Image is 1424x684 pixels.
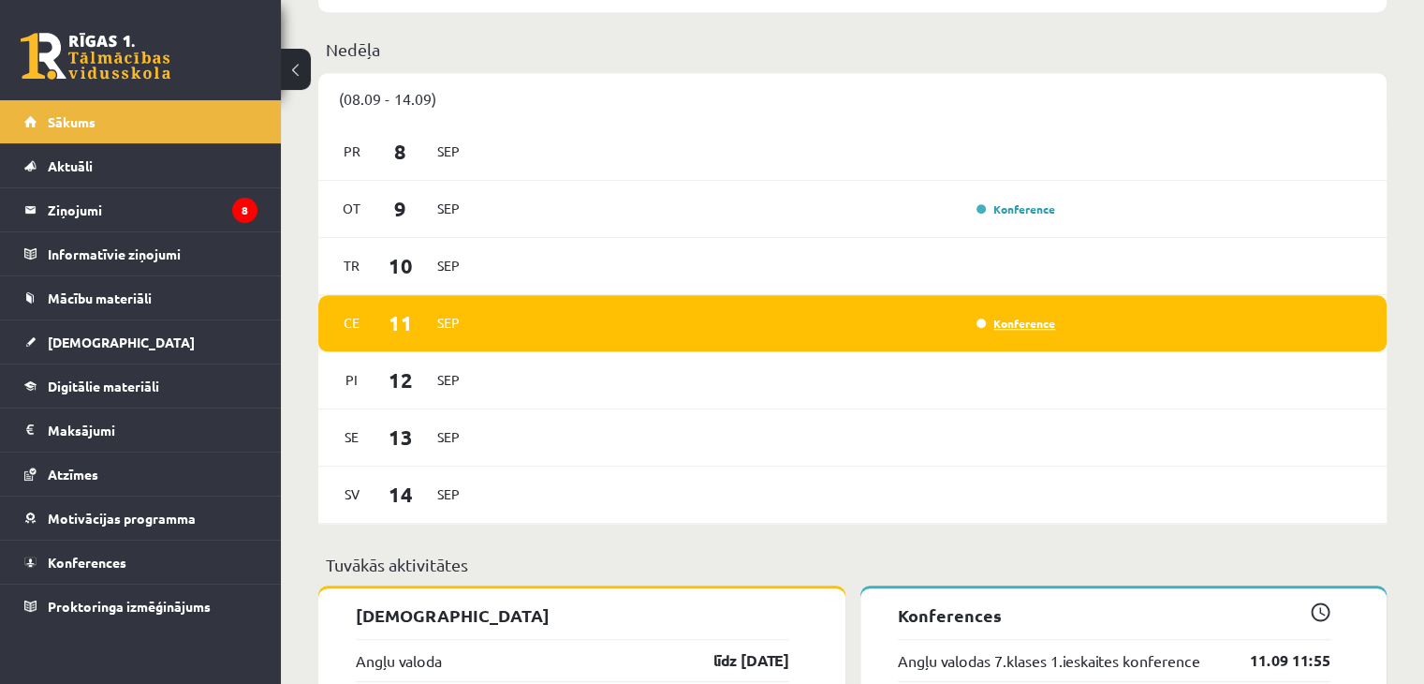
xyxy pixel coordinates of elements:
a: Konference [976,201,1055,216]
span: Proktoringa izmēģinājums [48,598,211,615]
a: Angļu valoda [356,649,442,672]
a: Digitālie materiāli [24,364,257,408]
span: Sep [429,480,468,509]
p: Tuvākās aktivitātes [326,552,1379,577]
a: Proktoringa izmēģinājums [24,585,257,628]
span: Motivācijas programma [48,510,196,527]
span: Tr [332,251,372,280]
span: Konferences [48,554,126,571]
legend: Informatīvie ziņojumi [48,232,257,275]
a: Rīgas 1. Tālmācības vidusskola [21,33,170,80]
a: Angļu valodas 7.klases 1.ieskaites konference [898,649,1200,672]
a: Konference [976,316,1055,331]
span: 11 [372,307,430,338]
a: Konferences [24,541,257,584]
a: Motivācijas programma [24,497,257,540]
a: Mācību materiāli [24,276,257,320]
span: [DEMOGRAPHIC_DATA] [48,334,195,350]
span: Ot [332,194,372,223]
p: Konferences [898,602,1331,628]
a: Sākums [24,100,257,143]
span: Sep [429,308,468,337]
span: Digitālie materiāli [48,378,159,394]
a: 11.09 11:55 [1222,649,1330,672]
span: 8 [372,136,430,167]
span: Sep [429,251,468,280]
span: Se [332,423,372,452]
span: Mācību materiāli [48,290,152,306]
a: līdz [DATE] [681,649,789,672]
span: Pr [332,137,372,166]
a: Maksājumi [24,409,257,452]
span: 9 [372,193,430,224]
span: Sv [332,480,372,509]
span: Ce [332,308,372,337]
span: Atzīmes [48,466,98,483]
span: Sep [429,194,468,223]
span: Aktuāli [48,157,93,174]
span: Sep [429,137,468,166]
p: Nedēļa [326,37,1379,62]
span: Pi [332,365,372,394]
legend: Ziņojumi [48,188,257,231]
i: 8 [232,198,257,223]
span: 14 [372,479,430,510]
legend: Maksājumi [48,409,257,452]
span: Sep [429,423,468,452]
a: Atzīmes [24,453,257,496]
a: Ziņojumi8 [24,188,257,231]
a: Informatīvie ziņojumi [24,232,257,275]
a: [DEMOGRAPHIC_DATA] [24,320,257,364]
a: Aktuāli [24,144,257,187]
div: (08.09 - 14.09) [318,73,1387,124]
span: 10 [372,250,430,281]
span: Sep [429,365,468,394]
span: 13 [372,422,430,453]
span: 12 [372,364,430,395]
span: Sākums [48,113,95,130]
p: [DEMOGRAPHIC_DATA] [356,602,789,628]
